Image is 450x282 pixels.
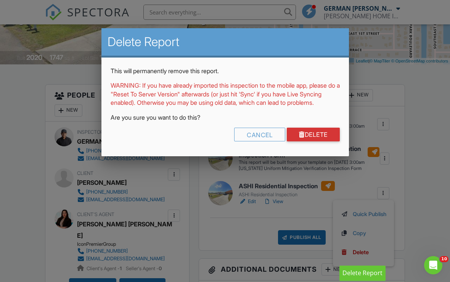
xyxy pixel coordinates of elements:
[111,113,340,122] p: Are you sure you want to do this?
[440,256,448,262] span: 10
[424,256,442,274] iframe: Intercom live chat
[108,34,343,50] h2: Delete Report
[287,128,340,141] a: Delete
[111,81,340,107] p: WARNING: If you have already imported this inspection to the mobile app, please do a "Reset To Se...
[234,128,285,141] div: Cancel
[111,67,340,75] p: This will permanently remove this report.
